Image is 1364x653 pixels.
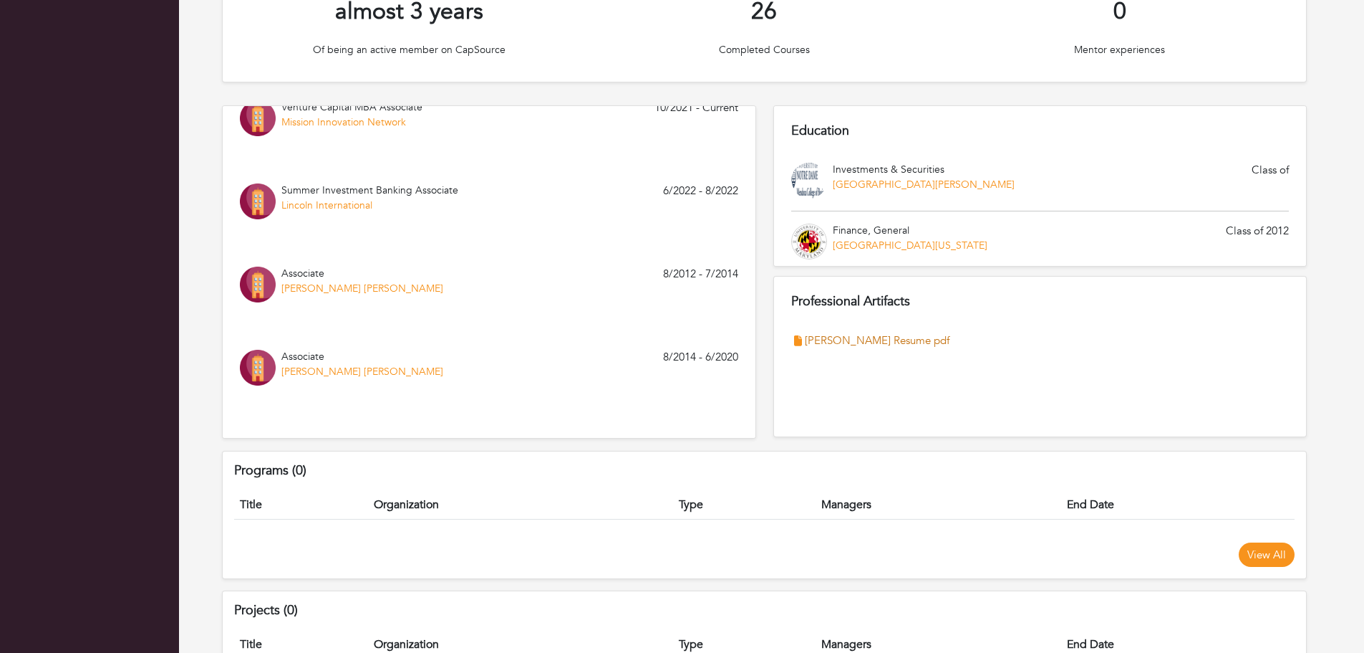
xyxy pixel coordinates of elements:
[240,350,276,386] img: Company-Icon-7f8a26afd1715722aa5ae9dc11300c11ceeb4d32eda0db0d61c21d11b95ecac6.png
[240,183,276,219] img: Company-Icon-7f8a26afd1715722aa5ae9dc11300c11ceeb4d32eda0db0d61c21d11b95ecac6.png
[663,183,738,220] span: 6/2022 - 8/2022
[281,100,422,115] p: Venture Capital MBA Associate
[234,490,368,520] th: Title
[833,178,1015,191] a: [GEOGRAPHIC_DATA][PERSON_NAME]
[833,239,987,252] a: [GEOGRAPHIC_DATA][US_STATE]
[791,294,1290,310] h5: Professional Artifacts
[1226,223,1289,260] span: Class of 2012
[805,333,949,349] a: [PERSON_NAME] Resume pdf
[234,463,1295,479] h4: Programs (0)
[673,490,816,520] th: Type
[663,349,738,386] span: 8/2014 - 6/2020
[368,490,673,520] th: Organization
[816,490,1060,520] th: Managers
[281,199,372,212] a: Lincoln International
[951,42,1289,57] p: Mentor experiences
[833,223,987,238] p: Finance, General
[281,349,443,364] p: Associate
[281,266,443,281] p: Associate
[240,42,578,57] p: Of being an active member on CapSource
[281,365,443,378] a: [PERSON_NAME] [PERSON_NAME]
[240,100,276,136] img: Company-Icon-7f8a26afd1715722aa5ae9dc11300c11ceeb4d32eda0db0d61c21d11b95ecac6.png
[663,266,738,303] span: 8/2012 - 7/2014
[281,115,406,129] a: Mission Innovation Network
[791,224,827,259] img: download-8.png
[1239,543,1295,568] a: View All
[791,123,1290,139] h5: Education
[654,100,738,137] span: 10/2021 - Current
[281,282,443,295] a: [PERSON_NAME] [PERSON_NAME]
[791,163,827,199] img: Notre-Dame-Mendoza-Logo.png
[281,183,458,198] p: Summer Investment Banking Associate
[595,42,933,57] p: Completed Courses
[833,162,1015,177] p: Investments & Securities
[1061,490,1295,520] th: End Date
[234,603,1295,619] h4: Projects (0)
[240,267,276,302] img: Company-Icon-7f8a26afd1715722aa5ae9dc11300c11ceeb4d32eda0db0d61c21d11b95ecac6.png
[1252,162,1289,199] span: Class of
